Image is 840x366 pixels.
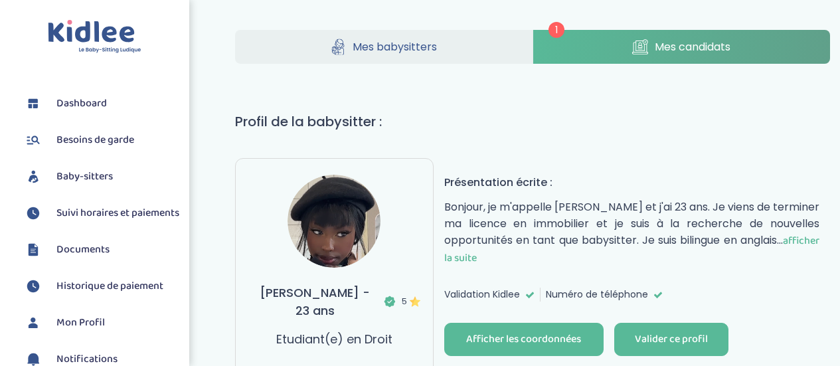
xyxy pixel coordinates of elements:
[56,169,113,185] span: Baby-sitters
[23,313,43,333] img: profil.svg
[276,330,392,348] p: Etudiant(e) en Droit
[56,96,107,112] span: Dashboard
[533,30,830,64] a: Mes candidats
[23,240,179,260] a: Documents
[444,288,520,302] span: Validation Kidlee
[444,174,819,191] h4: Présentation écrite :
[548,22,564,38] span: 1
[466,332,581,347] div: Afficher les coordonnées
[444,232,819,266] span: afficher la suite
[23,167,179,187] a: Baby-sitters
[635,332,708,347] div: Valider ce profil
[23,130,179,150] a: Besoins de garde
[23,94,43,114] img: dashboard.svg
[614,323,728,356] button: Valider ce profil
[23,276,179,296] a: Historique de paiement
[56,242,110,258] span: Documents
[56,205,179,221] span: Suivi horaires et paiements
[56,278,163,294] span: Historique de paiement
[23,130,43,150] img: besoin.svg
[23,94,179,114] a: Dashboard
[252,284,417,320] h3: [PERSON_NAME] - 23 ans
[56,315,105,331] span: Mon Profil
[56,132,134,148] span: Besoins de garde
[546,288,648,302] span: Numéro de téléphone
[353,39,437,55] span: Mes babysitters
[23,313,179,333] a: Mon Profil
[444,323,604,356] button: Afficher les coordonnées
[23,203,43,223] img: suivihoraire.svg
[444,199,819,266] p: Bonjour, je m'appelle [PERSON_NAME] et j'ai 23 ans. Je viens de terminer ma licence en immobilier...
[48,20,141,54] img: logo.svg
[288,175,380,268] img: avatar
[23,240,43,260] img: documents.svg
[235,112,830,132] h1: Profil de la babysitter :
[23,203,179,223] a: Suivi horaires et paiements
[23,167,43,187] img: babysitters.svg
[402,295,417,308] span: 5
[655,39,730,55] span: Mes candidats
[235,30,532,64] a: Mes babysitters
[23,276,43,296] img: suivihoraire.svg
